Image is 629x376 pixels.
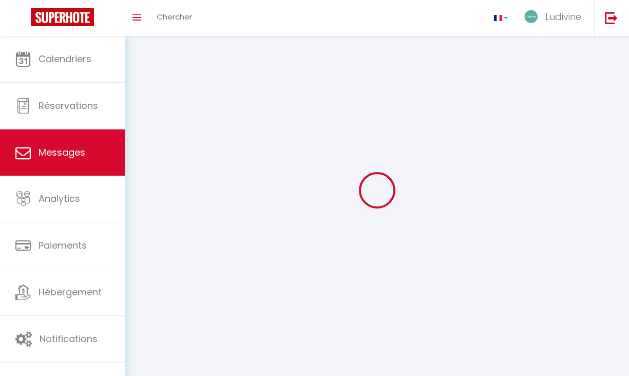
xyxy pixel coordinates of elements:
[39,192,80,205] span: Analytics
[39,99,98,112] span: Réservations
[157,11,192,22] span: Chercher
[40,332,98,345] span: Notifications
[31,8,94,26] img: Super Booking
[605,11,618,24] img: logout
[39,52,91,65] span: Calendriers
[523,9,539,24] img: ...
[39,286,102,298] span: Hébergement
[39,146,85,159] span: Messages
[39,239,87,252] span: Paiements
[545,10,581,23] span: Ludivine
